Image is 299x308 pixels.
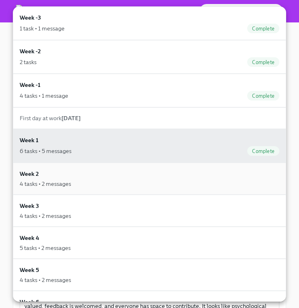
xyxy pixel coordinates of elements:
[20,180,71,188] div: 4 tasks • 2 messages
[61,115,81,122] strong: [DATE]
[247,93,279,99] span: Complete
[13,259,286,291] a: Week 54 tasks • 2 messages
[20,47,41,56] h6: Week -2
[20,201,39,210] h6: Week 3
[13,129,286,163] a: Week 16 tasks • 5 messagesComplete
[247,59,279,65] span: Complete
[13,163,286,195] a: Week 24 tasks • 2 messages
[20,244,71,252] div: 5 tasks • 2 messages
[13,40,286,74] a: Week -22 tasksComplete
[20,136,39,145] h6: Week 1
[20,115,81,122] span: First day at work
[247,148,279,154] span: Complete
[20,13,41,22] h6: Week -3
[20,298,39,306] h6: Week 6
[13,227,286,259] a: Week 45 tasks • 2 messages
[20,92,68,100] div: 4 tasks • 1 message
[20,276,71,284] div: 4 tasks • 2 messages
[13,74,286,107] a: Week -14 tasks • 1 messageComplete
[20,147,71,155] div: 6 tasks • 5 messages
[20,169,39,178] h6: Week 2
[20,212,71,220] div: 4 tasks • 2 messages
[20,81,41,89] h6: Week -1
[13,6,286,40] a: Week -31 task • 1 messageComplete
[13,195,286,227] a: Week 34 tasks • 2 messages
[247,26,279,32] span: Complete
[20,24,65,32] div: 1 task • 1 message
[20,266,39,274] h6: Week 5
[20,58,37,66] div: 2 tasks
[20,234,39,242] h6: Week 4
